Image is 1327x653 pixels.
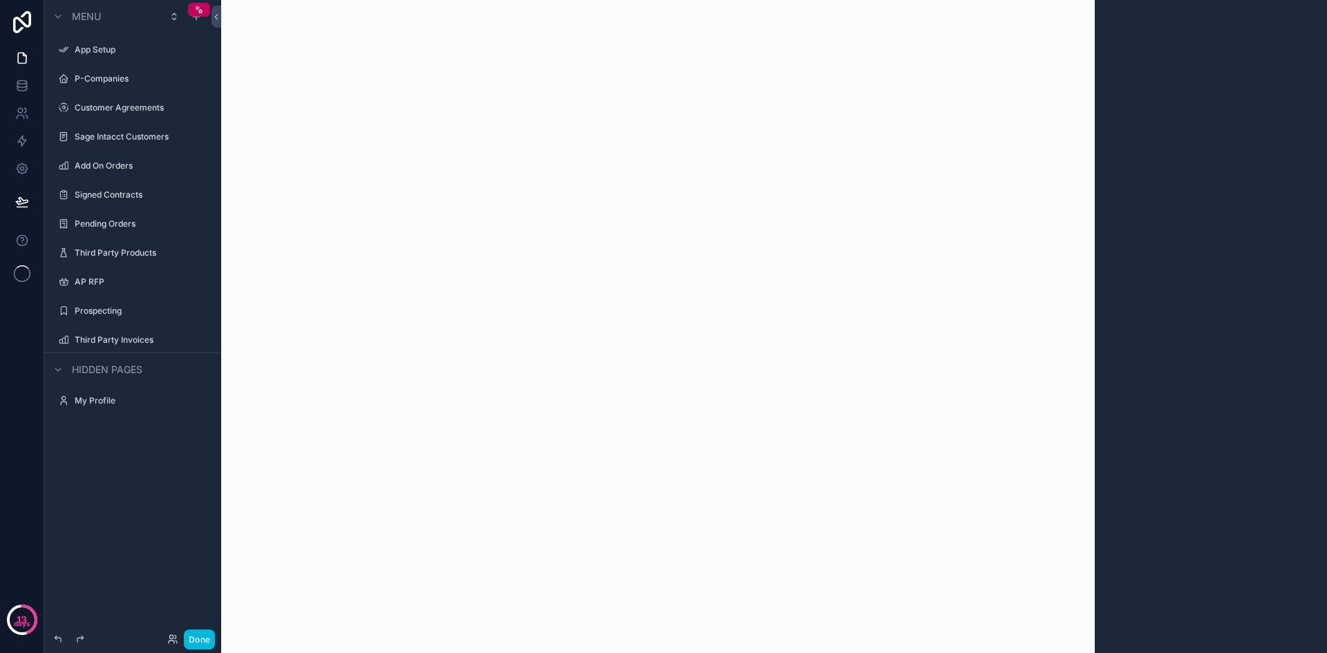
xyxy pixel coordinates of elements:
span: Menu [72,10,101,23]
button: Done [184,630,215,650]
label: Third Party Invoices [75,334,205,346]
label: Add On Orders [75,160,205,171]
label: Customer Agreements [75,102,205,113]
p: 13 [17,613,27,627]
label: Third Party Products [75,247,205,258]
span: Hidden pages [72,363,142,377]
label: Sage Intacct Customers [75,131,205,142]
label: Pending Orders [75,218,205,229]
label: P-Companies [75,73,205,84]
p: days [14,618,30,630]
label: Signed Contracts [75,189,205,200]
label: Prospecting [75,305,205,316]
label: App Setup [75,44,205,55]
label: AP RFP [75,276,205,287]
label: My Profile [75,395,205,406]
